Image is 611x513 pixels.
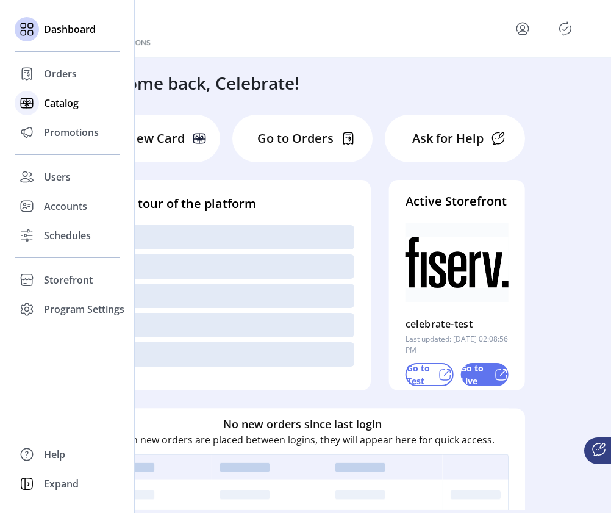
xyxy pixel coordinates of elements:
[460,362,489,387] p: Go to Live
[44,66,77,81] span: Orders
[88,70,299,96] h3: Welcome back, Celebrate!
[406,334,509,356] p: Last updated: [DATE] 02:08:56 PM
[44,22,96,37] span: Dashboard
[44,273,93,287] span: Storefront
[44,170,71,184] span: Users
[406,192,509,210] h4: Active Storefront
[111,432,495,447] p: When new orders are placed between logins, they will appear here for quick access.
[513,19,532,38] button: menu
[44,199,87,213] span: Accounts
[44,447,65,462] span: Help
[44,125,99,140] span: Promotions
[257,129,334,148] p: Go to Orders
[406,314,473,334] p: celebrate-test
[44,228,91,243] span: Schedules
[223,416,382,432] h6: No new orders since last login
[556,19,575,38] button: Publisher Panel
[44,302,124,317] span: Program Settings
[101,129,185,148] p: Add New Card
[44,96,79,110] span: Catalog
[412,129,484,148] p: Ask for Help
[96,195,354,213] h4: Take a tour of the platform
[407,362,433,387] p: Go to Test
[44,476,79,491] span: Expand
